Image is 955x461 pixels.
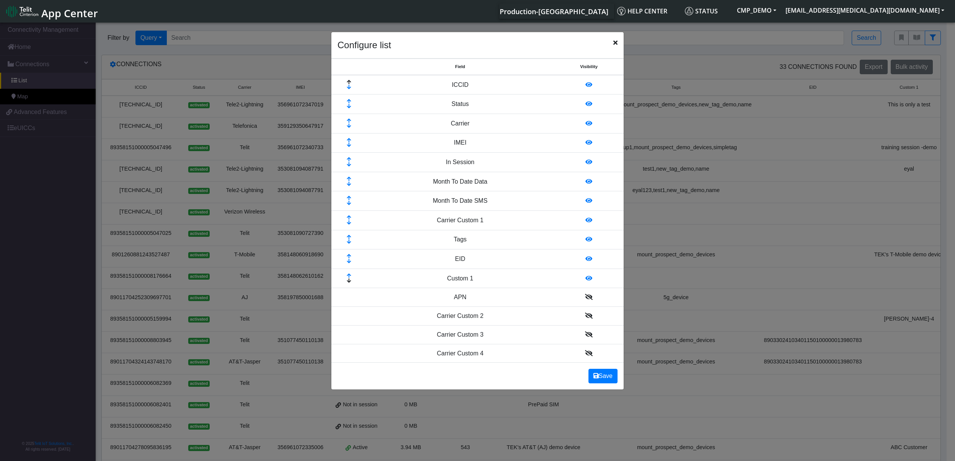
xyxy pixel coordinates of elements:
[366,210,554,230] td: Carrier Custom 1
[588,369,618,383] button: Save
[366,230,554,249] td: Tags
[366,172,554,191] td: Month To Date Data
[337,38,391,52] h4: Configure list
[366,114,554,133] td: Carrier
[617,7,667,15] span: Help center
[366,59,554,75] th: Field
[366,249,554,269] td: EID
[781,3,949,17] button: [EMAIL_ADDRESS][MEDICAL_DATA][DOMAIN_NAME]
[366,153,554,172] td: In Session
[685,7,693,15] img: status.svg
[366,326,554,344] td: Carrier Custom 3
[685,7,718,15] span: Status
[366,269,554,288] td: Custom 1
[613,38,618,47] span: Close
[366,75,554,94] td: ICCID
[500,7,608,16] span: Production-[GEOGRAPHIC_DATA]
[499,3,608,19] a: Your current platform instance
[366,344,554,363] td: Carrier Custom 4
[366,288,554,307] td: APN
[366,307,554,326] td: Carrier Custom 2
[554,59,624,75] th: Visibility
[366,191,554,211] td: Month To Date SMS
[6,5,38,18] img: logo-telit-cinterion-gw-new.png
[366,133,554,153] td: IMEI
[366,94,554,114] td: Status
[732,3,781,17] button: CMP_DEMO
[617,7,626,15] img: knowledge.svg
[41,6,98,20] span: App Center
